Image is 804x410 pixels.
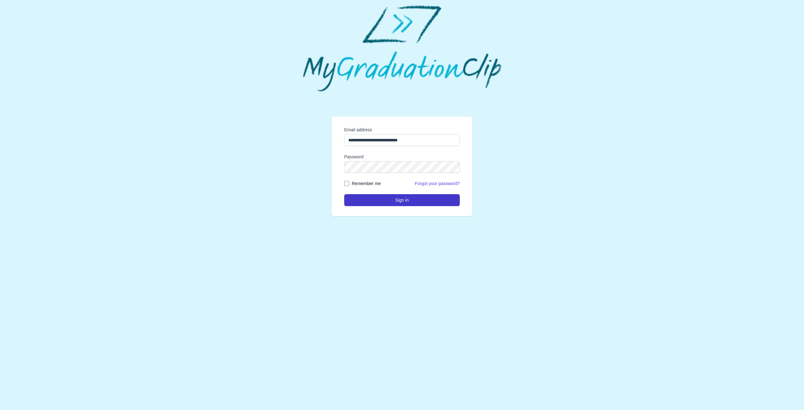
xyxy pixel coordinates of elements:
label: Email address [344,127,460,133]
label: Password [344,154,460,160]
label: Remember me [352,180,381,187]
a: Forgot your password? [415,181,460,186]
button: Sign in [344,194,460,206]
img: MyGraduationClip [303,5,501,91]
